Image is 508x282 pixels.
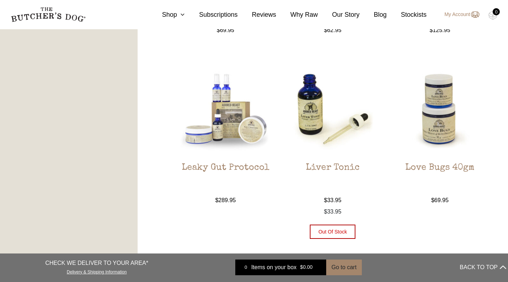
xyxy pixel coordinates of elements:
[392,61,488,157] img: Love Bugs 40gm
[392,163,488,196] h2: Love Bugs 40gm
[318,10,360,20] a: Our Story
[178,61,273,205] a: Leaky Gut ProtocolLeaky Gut Protocol $289.95
[241,264,251,271] div: 0
[215,197,236,203] bdi: 289.95
[324,209,327,215] span: $
[276,10,318,20] a: Why Raw
[45,259,148,267] p: CHECK WE DELIVER TO YOUR AREA*
[324,27,327,33] span: $
[215,197,219,203] span: $
[387,10,427,20] a: Stockists
[285,61,380,157] img: Liver Tonic
[300,265,303,270] span: $
[493,8,500,15] div: 0
[217,27,234,33] bdi: 69.95
[310,225,355,239] button: Out of stock
[285,61,380,205] a: Liver TonicLiver Tonic $33.95
[431,197,434,203] span: $
[437,10,479,19] a: My Account
[285,163,380,196] h2: Liver Tonic
[178,61,273,157] img: Leaky Gut Protocol
[300,265,313,270] bdi: 0.00
[360,10,387,20] a: Blog
[237,10,276,20] a: Reviews
[324,27,342,33] bdi: 62.95
[324,197,327,203] span: $
[217,27,220,33] span: $
[488,11,497,20] img: TBD_Cart-Empty.png
[235,260,326,275] a: 0 Items on your box $0.00
[324,209,342,215] span: 33.95
[431,197,448,203] bdi: 69.95
[460,259,506,276] button: BACK TO TOP
[430,27,450,33] bdi: 125.95
[326,260,362,275] button: Go to cart
[251,263,297,272] span: Items on your box
[67,268,127,275] a: Delivery & Shipping Information
[148,10,185,20] a: Shop
[430,27,433,33] span: $
[185,10,237,20] a: Subscriptions
[324,197,342,203] bdi: 33.95
[392,61,488,205] a: Love Bugs 40gmLove Bugs 40gm $69.95
[178,163,273,196] h2: Leaky Gut Protocol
